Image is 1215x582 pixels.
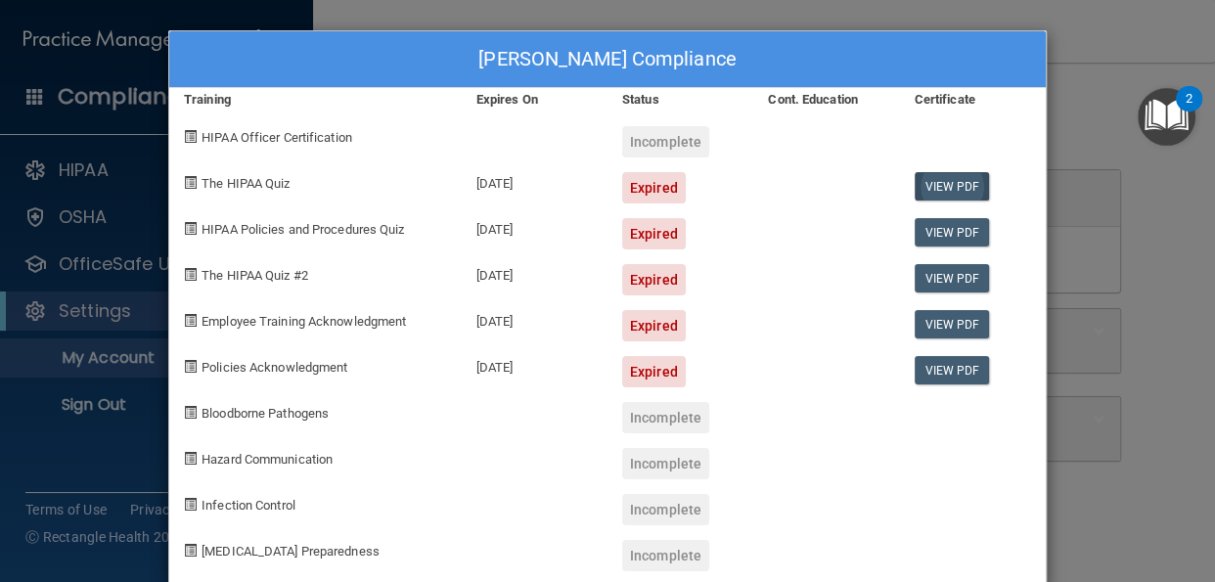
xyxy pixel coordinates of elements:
[202,268,308,283] span: The HIPAA Quiz #2
[622,448,709,479] div: Incomplete
[1186,99,1192,124] div: 2
[462,88,607,112] div: Expires On
[915,172,990,201] a: View PDF
[622,126,709,157] div: Incomplete
[915,356,990,384] a: View PDF
[622,494,709,525] div: Incomplete
[622,264,686,295] div: Expired
[622,310,686,341] div: Expired
[202,176,290,191] span: The HIPAA Quiz
[622,218,686,249] div: Expired
[462,157,607,203] div: [DATE]
[622,402,709,433] div: Incomplete
[915,218,990,246] a: View PDF
[915,264,990,292] a: View PDF
[1117,447,1192,521] iframe: Drift Widget Chat Controller
[622,540,709,571] div: Incomplete
[169,31,1046,88] div: [PERSON_NAME] Compliance
[900,88,1046,112] div: Certificate
[202,452,333,467] span: Hazard Communication
[202,498,295,513] span: Infection Control
[202,222,404,237] span: HIPAA Policies and Procedures Quiz
[202,406,329,421] span: Bloodborne Pathogens
[607,88,753,112] div: Status
[202,544,380,559] span: [MEDICAL_DATA] Preparedness
[462,249,607,295] div: [DATE]
[462,295,607,341] div: [DATE]
[202,314,406,329] span: Employee Training Acknowledgment
[462,203,607,249] div: [DATE]
[169,88,462,112] div: Training
[622,172,686,203] div: Expired
[462,341,607,387] div: [DATE]
[753,88,899,112] div: Cont. Education
[915,310,990,338] a: View PDF
[202,130,352,145] span: HIPAA Officer Certification
[202,360,347,375] span: Policies Acknowledgment
[622,356,686,387] div: Expired
[1138,88,1195,146] button: Open Resource Center, 2 new notifications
